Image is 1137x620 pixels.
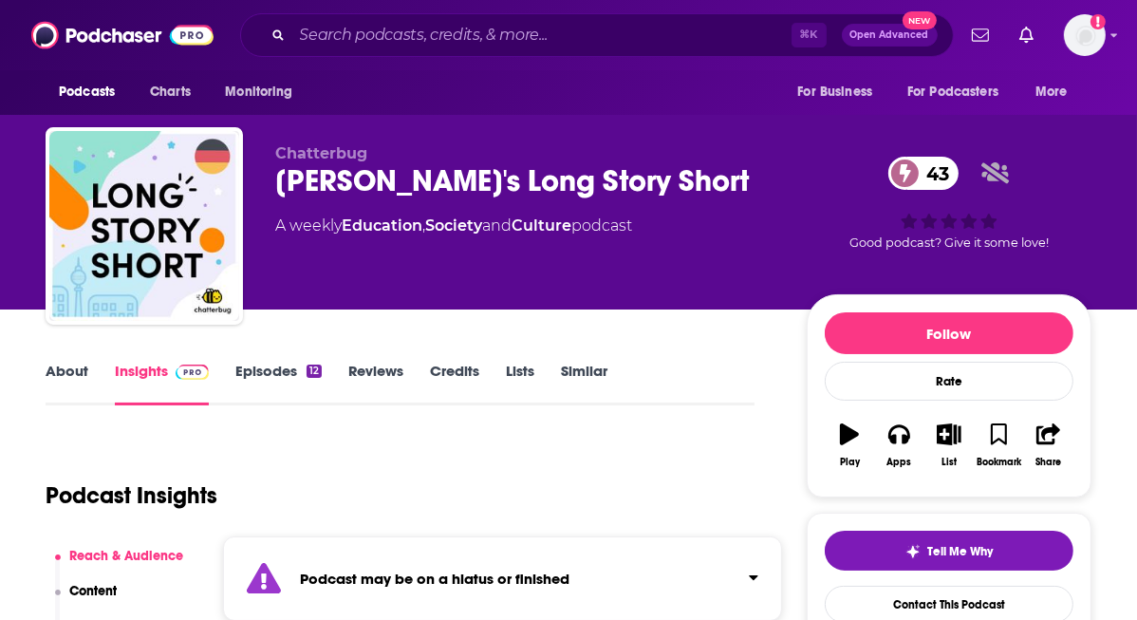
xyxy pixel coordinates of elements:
p: Content [69,583,117,599]
button: open menu [212,74,317,110]
span: Open Advanced [850,30,929,40]
button: Apps [874,411,923,479]
span: New [903,11,937,29]
button: Reach & Audience [55,548,184,583]
span: ⌘ K [792,23,827,47]
a: Charts [138,74,202,110]
span: Monitoring [225,79,292,105]
a: Show notifications dropdown [1012,19,1041,51]
button: Play [825,411,874,479]
h1: Podcast Insights [46,481,217,510]
input: Search podcasts, credits, & more... [292,20,792,50]
div: Bookmark [977,457,1021,468]
a: InsightsPodchaser Pro [115,362,209,405]
button: Follow [825,312,1073,354]
a: About [46,362,88,405]
div: Play [840,457,860,468]
img: Podchaser Pro [176,365,209,380]
a: Culture [512,216,571,235]
span: Good podcast? Give it some love! [849,235,1049,250]
button: List [924,411,974,479]
span: More [1035,79,1068,105]
a: Lists [506,362,534,405]
button: open menu [46,74,140,110]
a: Credits [430,362,479,405]
span: Chatterbug [275,144,367,162]
img: tell me why sparkle [905,544,921,559]
span: 43 [907,157,959,190]
svg: Add a profile image [1090,14,1106,29]
button: open menu [784,74,896,110]
img: User Profile [1064,14,1106,56]
span: and [482,216,512,235]
a: Similar [561,362,607,405]
a: Show notifications dropdown [964,19,997,51]
button: tell me why sparkleTell Me Why [825,531,1073,571]
a: Education [342,216,422,235]
div: 43Good podcast? Give it some love! [807,144,1091,262]
img: Chatterbug's Long Story Short [49,131,239,321]
div: Apps [887,457,912,468]
span: Charts [150,79,191,105]
div: 12 [307,365,322,378]
button: Bookmark [974,411,1023,479]
p: Reach & Audience [69,548,183,564]
span: Logged in as amandagibson [1064,14,1106,56]
div: List [941,457,957,468]
button: open menu [1022,74,1091,110]
button: Content [55,583,118,618]
button: Share [1024,411,1073,479]
img: Podchaser - Follow, Share and Rate Podcasts [31,17,214,53]
a: 43 [888,157,959,190]
div: Search podcasts, credits, & more... [240,13,954,57]
button: Open AdvancedNew [842,24,938,47]
button: open menu [895,74,1026,110]
span: Podcasts [59,79,115,105]
span: For Podcasters [907,79,998,105]
span: For Business [797,79,872,105]
a: Society [425,216,482,235]
div: Rate [825,362,1073,401]
a: Reviews [348,362,403,405]
a: Episodes12 [235,362,322,405]
span: Tell Me Why [928,544,994,559]
div: A weekly podcast [275,215,632,237]
div: Share [1035,457,1061,468]
span: , [422,216,425,235]
strong: Podcast may be on a hiatus or finished [300,570,569,588]
button: Show profile menu [1064,14,1106,56]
